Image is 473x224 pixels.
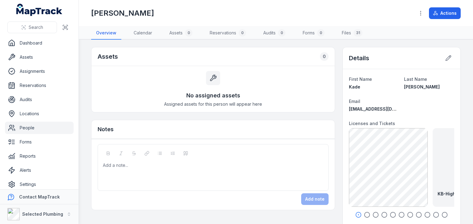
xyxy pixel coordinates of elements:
[5,93,74,106] a: Audits
[5,65,74,77] a: Assignments
[349,77,372,82] span: First Name
[19,194,60,199] strong: Contact MapTrack
[349,121,395,126] span: Licenses and Tickets
[349,84,360,89] span: Kade
[16,4,63,16] a: MapTrack
[5,178,74,191] a: Settings
[349,106,423,112] span: [EMAIL_ADDRESS][DOMAIN_NAME]
[320,52,329,61] div: 0
[278,29,285,37] div: 0
[164,27,197,40] a: Assets0
[185,29,192,37] div: 0
[349,54,369,62] h2: Details
[337,27,367,40] a: Files31
[29,24,43,30] span: Search
[5,122,74,134] a: People
[5,37,74,49] a: Dashboard
[91,27,121,40] a: Overview
[5,79,74,92] a: Reservations
[404,77,427,82] span: Last Name
[429,7,461,19] button: Actions
[98,52,118,61] h2: Assets
[98,125,114,134] h3: Notes
[5,136,74,148] a: Forms
[298,27,329,40] a: Forms0
[354,29,362,37] div: 31
[5,150,74,162] a: Reports
[349,99,360,104] span: Email
[7,22,57,33] button: Search
[317,29,325,37] div: 0
[5,164,74,176] a: Alerts
[164,101,262,107] span: Assigned assets for this person will appear here
[91,8,154,18] h1: [PERSON_NAME]
[239,29,246,37] div: 0
[205,27,251,40] a: Reservations0
[22,211,63,217] strong: Selected Plumbing
[404,84,440,89] span: [PERSON_NAME]
[5,108,74,120] a: Locations
[129,27,157,40] a: Calendar
[186,91,240,100] h3: No assigned assets
[5,51,74,63] a: Assets
[258,27,290,40] a: Audits0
